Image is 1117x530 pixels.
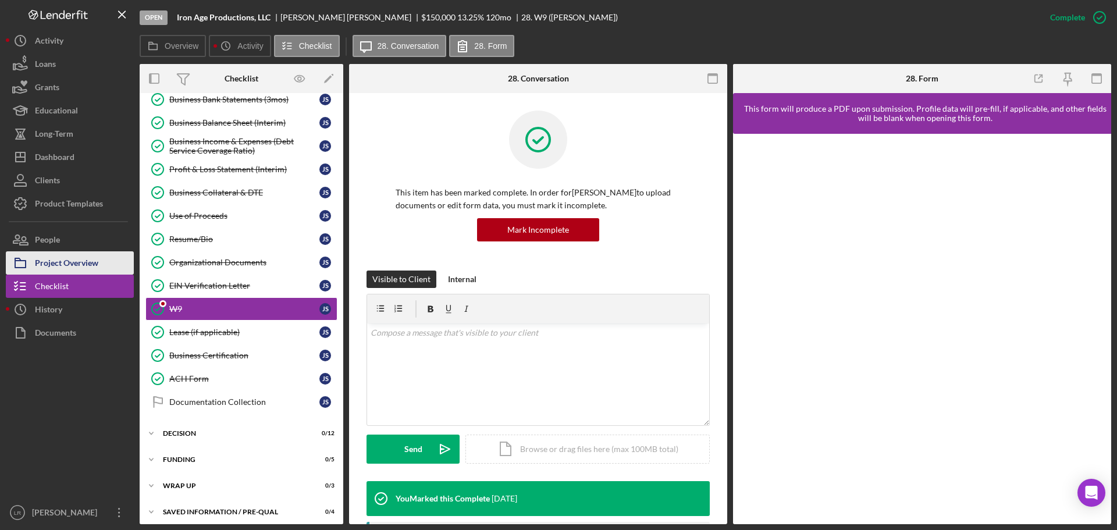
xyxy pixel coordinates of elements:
[163,430,305,437] div: Decision
[145,111,337,134] a: Business Balance Sheet (Interim)JS
[14,510,21,516] text: LR
[169,118,319,127] div: Business Balance Sheet (Interim)
[145,251,337,274] a: Organizational DocumentsJS
[145,88,337,111] a: Business Bank Statements (3mos)JS
[1077,479,1105,507] div: Open Intercom Messenger
[6,501,134,524] button: LR[PERSON_NAME]
[353,35,447,57] button: 28. Conversation
[169,165,319,174] div: Profit & Loss Statement (Interim)
[145,297,337,321] a: W9JS
[1038,6,1111,29] button: Complete
[29,501,105,527] div: [PERSON_NAME]
[492,494,517,503] time: 2025-10-07 18:35
[177,13,271,22] b: Iron Age Productions, LLC
[169,304,319,314] div: W9
[319,117,331,129] div: J S
[169,137,319,155] div: Business Income & Expenses (Debt Service Coverage Ratio)
[319,303,331,315] div: J S
[145,390,337,414] a: Documentation CollectionJS
[163,508,305,515] div: Saved Information / Pre-Qual
[319,187,331,198] div: J S
[145,367,337,390] a: ACH FormJS
[169,397,319,407] div: Documentation Collection
[165,41,198,51] label: Overview
[145,204,337,227] a: Use of ProceedsJS
[367,271,436,288] button: Visible to Client
[508,74,569,83] div: 28. Conversation
[474,41,507,51] label: 28. Form
[169,95,319,104] div: Business Bank Statements (3mos)
[404,435,422,464] div: Send
[163,482,305,489] div: Wrap up
[396,494,490,503] div: You Marked this Complete
[209,35,271,57] button: Activity
[314,508,335,515] div: 0 / 4
[378,41,439,51] label: 28. Conversation
[140,35,206,57] button: Overview
[367,435,460,464] button: Send
[145,227,337,251] a: Resume/BioJS
[169,281,319,290] div: EIN Verification Letter
[140,10,168,25] div: Open
[319,280,331,291] div: J S
[280,13,421,22] div: [PERSON_NAME] [PERSON_NAME]
[319,350,331,361] div: J S
[274,35,340,57] button: Checklist
[299,41,332,51] label: Checklist
[319,233,331,245] div: J S
[145,274,337,297] a: EIN Verification LetterJS
[396,186,681,212] p: This item has been marked complete. In order for [PERSON_NAME] to upload documents or edit form d...
[145,344,337,367] a: Business CertificationJS
[319,396,331,408] div: J S
[745,145,1101,513] iframe: Lenderfit form
[169,258,319,267] div: Organizational Documents
[145,321,337,344] a: Lease (if applicable)JS
[319,257,331,268] div: J S
[421,12,456,22] span: $150,000
[145,158,337,181] a: Profit & Loss Statement (Interim)JS
[442,271,482,288] button: Internal
[319,94,331,105] div: J S
[237,41,263,51] label: Activity
[906,74,938,83] div: 28. Form
[319,163,331,175] div: J S
[319,140,331,152] div: J S
[163,456,305,463] div: Funding
[145,181,337,204] a: Business Collateral & DTEJS
[507,218,569,241] div: Mark Incomplete
[449,35,514,57] button: 28. Form
[319,373,331,385] div: J S
[169,374,319,383] div: ACH Form
[448,271,476,288] div: Internal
